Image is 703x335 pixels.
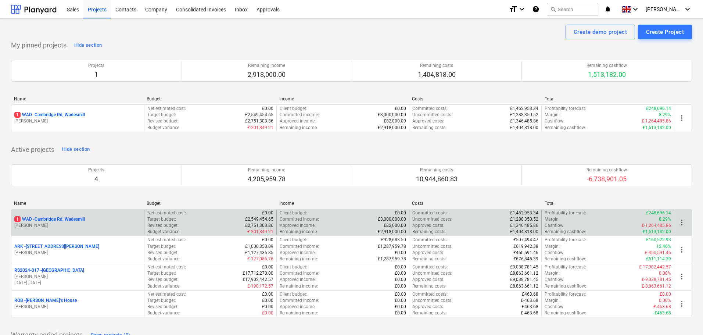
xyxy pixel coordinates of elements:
[646,237,671,243] p: £160,522.93
[245,118,273,124] p: £2,751,303.86
[510,264,538,270] p: £9,038,781.45
[14,243,141,256] div: ARK -[STREET_ADDRESS][PERSON_NAME][PERSON_NAME]
[378,112,406,118] p: £3,000,000.00
[14,297,141,310] div: ROB -[PERSON_NAME]'s House[PERSON_NAME]
[72,39,104,51] button: Hide section
[631,5,640,14] i: keyboard_arrow_down
[280,106,307,112] p: Client budget :
[639,264,671,270] p: £-17,902,442.57
[545,310,586,316] p: Remaining cashflow :
[510,125,538,131] p: £1,404,818.00
[147,256,180,262] p: Budget variance :
[147,243,176,250] p: Target budget :
[280,304,316,310] p: Approved income :
[677,114,686,122] span: more_vert
[418,63,456,69] p: Remaining costs
[545,243,560,250] p: Margin :
[280,125,318,131] p: Remaining income :
[280,283,318,289] p: Remaining income :
[147,201,273,206] div: Budget
[14,112,21,118] span: 1
[646,106,671,112] p: £248,696.14
[604,5,611,14] i: notifications
[395,277,406,283] p: £0.00
[280,237,307,243] p: Client budget :
[14,297,77,304] p: ROB - [PERSON_NAME]'s House
[14,201,141,206] div: Name
[510,216,538,222] p: £1,288,350.52
[14,216,141,229] div: 1WAD -Cambridge Rd, Wadesmill[PERSON_NAME]
[147,125,180,131] p: Budget variance :
[545,106,586,112] p: Profitability forecast :
[74,41,102,50] div: Hide section
[683,5,692,14] i: keyboard_arrow_down
[88,167,104,173] p: Projects
[510,277,538,283] p: £9,038,781.45
[412,256,446,262] p: Remaining costs :
[147,250,179,256] p: Revised budget :
[262,264,273,270] p: £0.00
[395,210,406,216] p: £0.00
[14,250,141,256] p: [PERSON_NAME]
[412,310,446,316] p: Remaining costs :
[247,125,273,131] p: £-201,849.21
[545,112,560,118] p: Margin :
[147,216,176,222] p: Target budget :
[412,243,452,250] p: Uncommitted costs :
[666,300,703,335] div: Chat Widget
[147,264,186,270] p: Net estimated cost :
[638,25,692,39] button: Create Project
[245,216,273,222] p: £2,549,454.65
[643,125,671,131] p: £1,513,182.00
[14,112,85,118] p: WAD - Cambridge Rd, Wadesmill
[545,229,586,235] p: Remaining cashflow :
[653,304,671,310] p: £-463.68
[412,112,452,118] p: Uncommitted costs :
[412,283,446,289] p: Remaining costs :
[566,25,635,39] button: Create demo project
[510,229,538,235] p: £1,404,818.00
[245,222,273,229] p: £2,751,303.86
[280,118,316,124] p: Approved income :
[14,222,141,229] p: [PERSON_NAME]
[412,304,444,310] p: Approved costs :
[587,63,627,69] p: Remaining cashflow
[412,125,446,131] p: Remaining costs :
[550,6,556,12] span: search
[384,222,406,229] p: £82,000.00
[262,237,273,243] p: £0.00
[395,297,406,304] p: £0.00
[645,250,671,256] p: £-450,591.46
[62,145,90,154] div: Hide section
[532,5,539,14] i: Knowledge base
[412,264,448,270] p: Committed costs :
[547,3,598,15] button: Search
[510,112,538,118] p: £1,288,350.52
[545,125,586,131] p: Remaining cashflow :
[14,274,141,280] p: [PERSON_NAME]
[418,70,456,79] p: 1,404,818.00
[14,267,84,274] p: RS2024-017 - [GEOGRAPHIC_DATA]
[247,229,273,235] p: £-201,849.21
[14,112,141,124] div: 1WAD -Cambridge Rd, Wadesmill[PERSON_NAME]
[14,96,141,101] div: Name
[247,256,273,262] p: £-127,086.76
[395,291,406,297] p: £0.00
[280,216,319,222] p: Committed income :
[14,304,141,310] p: [PERSON_NAME]
[545,216,560,222] p: Margin :
[248,167,286,173] p: Remaining income
[545,250,564,256] p: Cashflow :
[545,297,560,304] p: Margin :
[545,304,564,310] p: Cashflow :
[412,118,444,124] p: Approved costs :
[147,310,180,316] p: Budget variance :
[587,167,627,173] p: Remaining cashflow
[646,210,671,216] p: £248,696.14
[14,243,99,250] p: ARK - [STREET_ADDRESS][PERSON_NAME]
[262,304,273,310] p: £0.00
[280,222,316,229] p: Approved income :
[262,210,273,216] p: £0.00
[416,175,458,183] p: 10,944,860.83
[513,243,538,250] p: £619,942.38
